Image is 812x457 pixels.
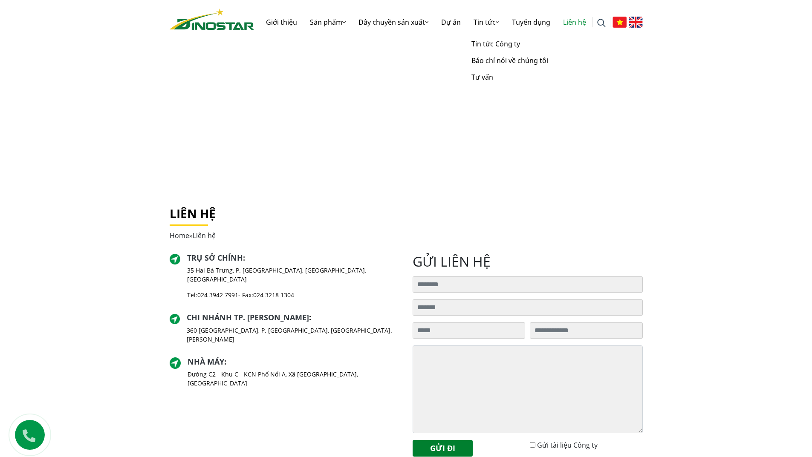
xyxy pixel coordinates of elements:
[413,253,643,270] h2: gửi liên hệ
[253,291,294,299] a: 024 3218 1304
[170,254,181,265] img: directer
[413,440,473,457] button: Gửi đi
[187,313,400,322] h2: :
[467,9,506,36] a: Tin tức
[188,356,224,367] a: Nhà máy
[537,440,598,450] label: Gửi tài liệu Công ty
[557,9,592,36] a: Liên hệ
[188,370,399,388] p: Đường C2 - Khu C - KCN Phố Nối A, Xã [GEOGRAPHIC_DATA], [GEOGRAPHIC_DATA]
[170,314,180,324] img: directer
[303,9,352,36] a: Sản phẩm
[170,9,254,30] img: logo
[260,9,303,36] a: Giới thiệu
[188,357,399,367] h2: :
[187,290,399,299] p: Tel: - Fax:
[467,36,552,52] a: Tin tức Công ty
[170,357,181,369] img: directer
[170,231,189,240] a: Home
[597,19,606,27] img: search
[187,312,309,322] a: Chi nhánh TP. [PERSON_NAME]
[187,326,400,344] p: 360 [GEOGRAPHIC_DATA], P. [GEOGRAPHIC_DATA], [GEOGRAPHIC_DATA]. [PERSON_NAME]
[467,69,552,86] a: Tư vấn
[506,9,557,36] a: Tuyển dụng
[629,17,643,28] img: English
[613,17,627,28] img: Tiếng Việt
[170,207,643,221] h1: Liên hệ
[435,9,467,36] a: Dự án
[170,231,216,240] span: »
[352,9,435,36] a: Dây chuyền sản xuất
[187,253,399,263] h2: :
[187,253,243,263] a: Trụ sở chính
[187,266,399,284] p: 35 Hai Bà Trưng, P. [GEOGRAPHIC_DATA], [GEOGRAPHIC_DATA]. [GEOGRAPHIC_DATA]
[197,291,238,299] a: 024 3942 7991
[193,231,216,240] span: Liên hệ
[467,52,552,69] a: Báo chí nói về chúng tôi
